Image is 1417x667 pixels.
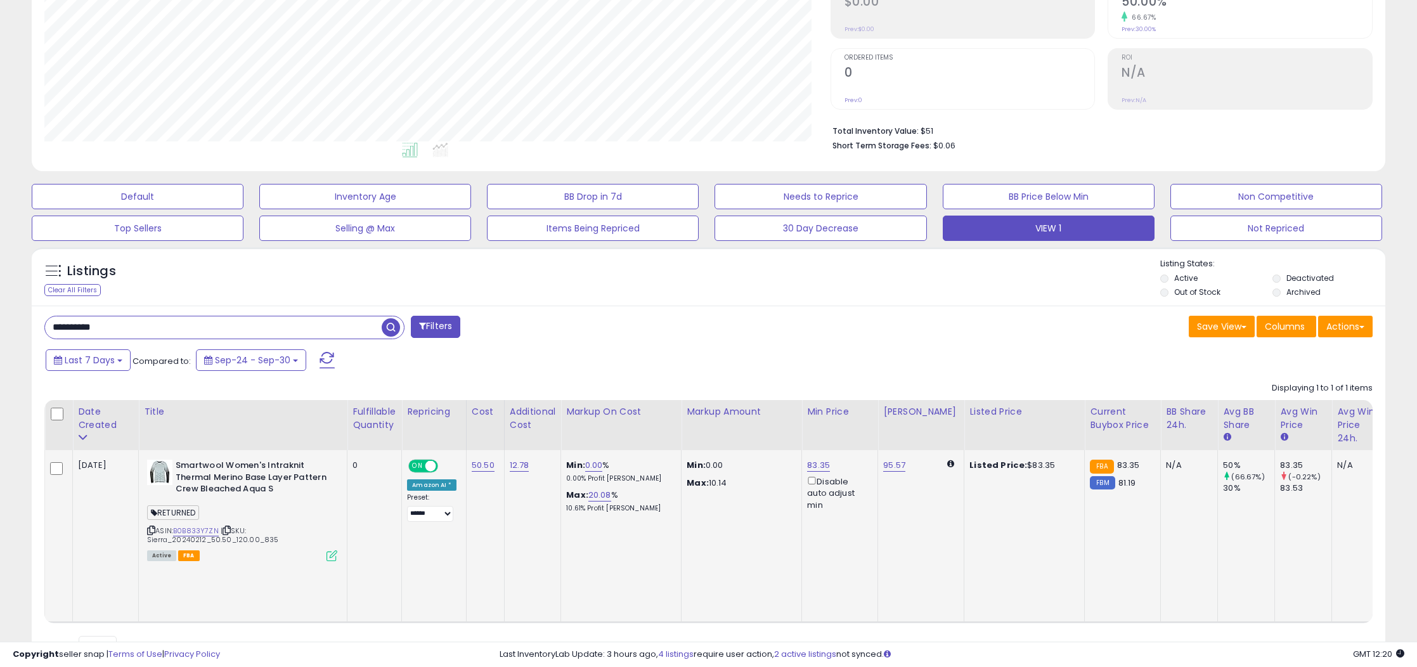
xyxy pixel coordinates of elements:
div: Markup Amount [687,405,796,418]
div: % [566,489,671,513]
button: VIEW 1 [943,216,1155,241]
strong: Min: [687,459,706,471]
div: N/A [1337,460,1379,471]
a: Terms of Use [108,648,162,660]
div: 83.35 [1280,460,1331,471]
a: 20.08 [588,489,611,502]
span: FBA [178,550,200,561]
div: Preset: [407,493,456,522]
span: Last 7 Days [65,354,115,366]
div: Avg Win Price 24h. [1337,405,1383,445]
b: Min: [566,459,585,471]
div: 50% [1223,460,1274,471]
label: Archived [1286,287,1321,297]
small: 66.67% [1127,13,1156,22]
div: [DATE] [78,460,129,471]
span: | SKU: Sierra_20240212_50.50_120.00_835 [147,526,278,545]
button: Inventory Age [259,184,471,209]
a: 50.50 [472,459,495,472]
span: 83.35 [1117,459,1140,471]
button: Default [32,184,243,209]
label: Deactivated [1286,273,1334,283]
span: $0.06 [933,139,955,152]
button: Needs to Reprice [715,184,926,209]
b: Max: [566,489,588,501]
strong: Copyright [13,648,59,660]
button: Top Sellers [32,216,243,241]
div: [PERSON_NAME] [883,405,959,418]
a: 83.35 [807,459,830,472]
div: Last InventoryLab Update: 3 hours ago, require user action, not synced. [500,649,1404,661]
div: Displaying 1 to 1 of 1 items [1272,382,1373,394]
p: Listing States: [1160,258,1385,270]
h2: N/A [1122,65,1372,82]
div: Current Buybox Price [1090,405,1155,432]
small: Prev: 0 [844,96,862,104]
span: Columns [1265,320,1305,333]
div: Clear All Filters [44,284,101,296]
strong: Max: [687,477,709,489]
p: 10.61% Profit [PERSON_NAME] [566,504,671,513]
a: Privacy Policy [164,648,220,660]
small: FBA [1090,460,1113,474]
a: B0B833Y7ZN [173,526,219,536]
div: ASIN: [147,460,337,560]
button: Selling @ Max [259,216,471,241]
div: Markup on Cost [566,405,676,418]
button: 30 Day Decrease [715,216,926,241]
label: Active [1174,273,1198,283]
div: Additional Cost [510,405,556,432]
a: 0.00 [585,459,603,472]
div: 83.53 [1280,482,1331,494]
span: OFF [436,461,456,472]
small: (-0.22%) [1288,472,1320,482]
button: Last 7 Days [46,349,131,371]
li: $51 [832,122,1363,138]
a: 4 listings [658,648,694,660]
button: Filters [411,316,460,338]
a: 12.78 [510,459,529,472]
button: Items Being Repriced [487,216,699,241]
button: Sep-24 - Sep-30 [196,349,306,371]
button: Save View [1189,316,1255,337]
small: Prev: 30.00% [1122,25,1156,33]
button: Actions [1318,316,1373,337]
span: Compared to: [133,355,191,367]
p: 10.14 [687,477,792,489]
div: Min Price [807,405,872,418]
div: 0 [353,460,392,471]
button: BB Price Below Min [943,184,1155,209]
div: Title [144,405,342,418]
div: Disable auto adjust min [807,474,868,511]
b: Smartwool Women's Intraknit Thermal Merino Base Layer Pattern Crew Bleached Aqua S [176,460,330,498]
a: 2 active listings [774,648,836,660]
span: Show: entries [54,640,145,652]
small: Avg Win Price. [1280,432,1288,443]
span: Sep-24 - Sep-30 [215,354,290,366]
h5: Listings [67,262,116,280]
button: BB Drop in 7d [487,184,699,209]
div: Amazon AI * [407,479,456,491]
button: Columns [1257,316,1316,337]
div: Avg Win Price [1280,405,1326,432]
div: 30% [1223,482,1274,494]
b: Listed Price: [969,459,1027,471]
div: Date Created [78,405,133,432]
span: Ordered Items [844,55,1095,62]
span: ON [410,461,425,472]
div: % [566,460,671,483]
small: (66.67%) [1231,472,1264,482]
b: Short Term Storage Fees: [832,140,931,151]
span: ROI [1122,55,1372,62]
div: $83.35 [969,460,1075,471]
small: FBM [1090,476,1115,489]
small: Avg BB Share. [1223,432,1231,443]
b: Total Inventory Value: [832,126,919,136]
th: The percentage added to the cost of goods (COGS) that forms the calculator for Min & Max prices. [561,400,682,450]
div: Avg BB Share [1223,405,1269,432]
span: 2025-10-9 12:20 GMT [1353,648,1404,660]
div: seller snap | | [13,649,220,661]
a: 95.57 [883,459,905,472]
span: RETURNED [147,505,199,520]
div: Fulfillable Quantity [353,405,396,432]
